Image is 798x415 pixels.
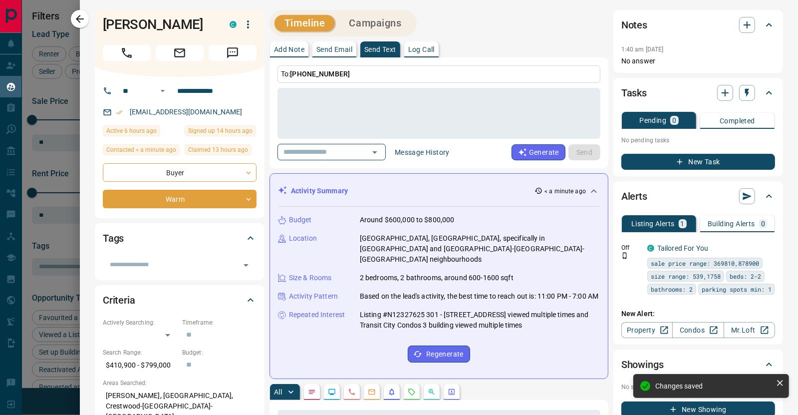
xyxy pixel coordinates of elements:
[188,126,253,136] span: Signed up 14 hours ago
[182,348,257,357] p: Budget:
[621,17,647,33] h2: Notes
[316,46,352,53] p: Send Email
[621,353,775,377] div: Showings
[130,108,243,116] a: [EMAIL_ADDRESS][DOMAIN_NAME]
[289,233,317,244] p: Location
[291,186,348,196] p: Activity Summary
[289,215,312,225] p: Budget
[389,144,456,160] button: Message History
[239,258,253,272] button: Open
[209,45,257,61] span: Message
[621,322,673,338] a: Property
[103,125,180,139] div: Fri Aug 15 2025
[106,126,157,136] span: Active 6 hours ago
[408,346,470,363] button: Regenerate
[621,133,775,148] p: No pending tasks
[103,163,257,182] div: Buyer
[651,271,721,281] span: size range: 539,1758
[328,388,336,396] svg: Lead Browsing Activity
[360,273,514,283] p: 2 bedrooms, 2 bathrooms, around 600-1600 sqft
[651,284,693,294] span: bathrooms: 2
[360,291,598,302] p: Based on the lead's activity, the best time to reach out is: 11:00 PM - 7:00 AM
[103,379,257,388] p: Areas Searched:
[621,56,775,66] p: No answer
[730,271,761,281] span: beds: 2-2
[106,145,176,155] span: Contacted < a minute ago
[621,243,641,252] p: Off
[708,220,755,227] p: Building Alerts
[360,310,600,331] p: Listing #N12327625 301 - [STREET_ADDRESS] viewed multiple times and Transit City Condos 3 buildin...
[621,383,775,392] p: No showings booked
[156,45,204,61] span: Email
[720,117,755,124] p: Completed
[408,388,416,396] svg: Requests
[103,357,177,374] p: $410,900 - $799,000
[103,190,257,208] div: Warm
[103,226,257,250] div: Tags
[289,310,345,320] p: Repeated Interest
[103,292,135,308] h2: Criteria
[360,233,600,265] p: [GEOGRAPHIC_DATA], [GEOGRAPHIC_DATA], specifically in [GEOGRAPHIC_DATA] and [GEOGRAPHIC_DATA]-[GE...
[655,382,772,390] div: Changes saved
[621,154,775,170] button: New Task
[103,45,151,61] span: Call
[188,145,248,155] span: Claimed 13 hours ago
[621,81,775,105] div: Tasks
[185,125,257,139] div: Fri Aug 15 2025
[368,145,382,159] button: Open
[290,70,350,78] span: [PHONE_NUMBER]
[103,230,124,246] h2: Tags
[621,252,628,259] svg: Push Notification Only
[274,389,282,396] p: All
[103,348,177,357] p: Search Range:
[621,46,664,53] p: 1:40 am [DATE]
[289,273,332,283] p: Size & Rooms
[631,220,675,227] p: Listing Alerts
[103,16,215,32] h1: [PERSON_NAME]
[512,144,565,160] button: Generate
[230,21,237,28] div: condos.ca
[103,144,180,158] div: Fri Aug 15 2025
[621,357,664,373] h2: Showings
[185,144,257,158] div: Fri Aug 15 2025
[360,215,455,225] p: Around $600,000 to $800,000
[448,388,456,396] svg: Agent Actions
[388,388,396,396] svg: Listing Alerts
[274,46,304,53] p: Add Note
[657,244,708,252] a: Tailored For You
[672,117,676,124] p: 0
[651,258,759,268] span: sale price range: 369810,878900
[761,220,765,227] p: 0
[621,13,775,37] div: Notes
[724,322,775,338] a: Mr.Loft
[639,117,666,124] p: Pending
[368,388,376,396] svg: Emails
[339,15,411,31] button: Campaigns
[348,388,356,396] svg: Calls
[621,184,775,208] div: Alerts
[277,65,600,83] p: To:
[274,15,335,31] button: Timeline
[672,322,724,338] a: Condos
[681,220,685,227] p: 1
[647,245,654,252] div: condos.ca
[621,309,775,319] p: New Alert:
[308,388,316,396] svg: Notes
[278,182,600,200] div: Activity Summary< a minute ago
[428,388,436,396] svg: Opportunities
[364,46,396,53] p: Send Text
[289,291,338,302] p: Activity Pattern
[182,318,257,327] p: Timeframe:
[157,85,169,97] button: Open
[408,46,435,53] p: Log Call
[621,188,647,204] h2: Alerts
[621,85,647,101] h2: Tasks
[116,109,123,116] svg: Email Verified
[103,318,177,327] p: Actively Searching:
[544,187,586,196] p: < a minute ago
[702,284,772,294] span: parking spots min: 1
[103,288,257,312] div: Criteria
